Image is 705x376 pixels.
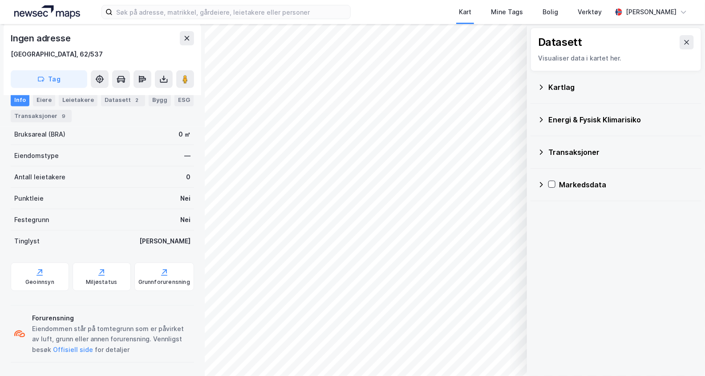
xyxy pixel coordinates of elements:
[459,7,471,17] div: Kart
[14,236,40,247] div: Tinglyst
[59,94,97,106] div: Leietakere
[101,94,145,106] div: Datasett
[578,7,602,17] div: Verktøy
[538,53,694,64] div: Visualiser data i kartet her.
[14,193,44,204] div: Punktleie
[186,172,190,182] div: 0
[174,94,194,106] div: ESG
[543,7,558,17] div: Bolig
[548,82,694,93] div: Kartlag
[14,129,65,140] div: Bruksareal (BRA)
[538,35,582,49] div: Datasett
[11,110,72,122] div: Transaksjoner
[548,114,694,125] div: Energi & Fysisk Klimarisiko
[59,112,68,121] div: 9
[113,5,350,19] input: Søk på adresse, matrikkel, gårdeiere, leietakere eller personer
[559,179,694,190] div: Markedsdata
[184,150,190,161] div: —
[660,333,705,376] iframe: Chat Widget
[138,279,190,286] div: Grunnforurensning
[32,313,190,323] div: Forurensning
[14,172,65,182] div: Antall leietakere
[139,236,190,247] div: [PERSON_NAME]
[32,323,190,356] div: Eiendommen står på tomtegrunn som er påvirket av luft, grunn eller annen forurensning. Vennligst ...
[548,147,694,158] div: Transaksjoner
[11,94,29,106] div: Info
[14,150,59,161] div: Eiendomstype
[178,129,190,140] div: 0 ㎡
[11,70,87,88] button: Tag
[133,96,142,105] div: 2
[86,279,117,286] div: Miljøstatus
[11,49,103,60] div: [GEOGRAPHIC_DATA], 62/537
[25,279,54,286] div: Geoinnsyn
[180,214,190,225] div: Nei
[33,94,55,106] div: Eiere
[14,5,80,19] img: logo.a4113a55bc3d86da70a041830d287a7e.svg
[180,193,190,204] div: Nei
[491,7,523,17] div: Mine Tags
[11,31,72,45] div: Ingen adresse
[626,7,677,17] div: [PERSON_NAME]
[149,94,171,106] div: Bygg
[14,214,49,225] div: Festegrunn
